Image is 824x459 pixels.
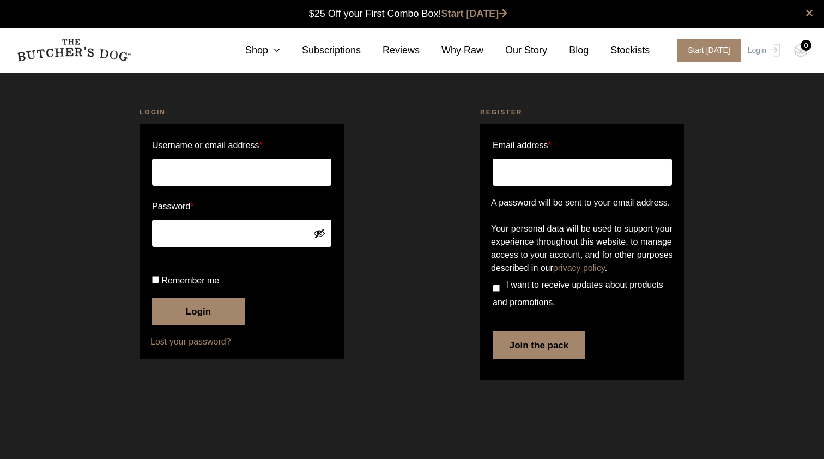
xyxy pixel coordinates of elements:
[493,285,500,292] input: I want to receive updates about products and promotions.
[140,107,344,118] h2: Login
[280,43,361,58] a: Subscriptions
[589,43,650,58] a: Stockists
[152,137,331,154] label: Username or email address
[493,331,585,359] button: Join the pack
[547,43,589,58] a: Blog
[420,43,483,58] a: Why Raw
[553,263,605,273] a: privacy policy
[745,39,780,62] a: Login
[361,43,420,58] a: Reviews
[493,280,663,307] span: I want to receive updates about products and promotions.
[805,7,813,20] a: close
[801,40,811,51] div: 0
[313,227,325,239] button: Show password
[152,198,331,215] label: Password
[491,196,674,209] p: A password will be sent to your email address.
[223,43,280,58] a: Shop
[150,335,333,348] a: Lost your password?
[480,107,684,118] h2: Register
[161,276,219,285] span: Remember me
[794,44,808,58] img: TBD_Cart-Empty.png
[441,8,508,19] a: Start [DATE]
[493,137,552,154] label: Email address
[491,222,674,275] p: Your personal data will be used to support your experience throughout this website, to manage acc...
[152,298,245,325] button: Login
[483,43,547,58] a: Our Story
[666,39,745,62] a: Start [DATE]
[677,39,741,62] span: Start [DATE]
[152,276,159,283] input: Remember me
